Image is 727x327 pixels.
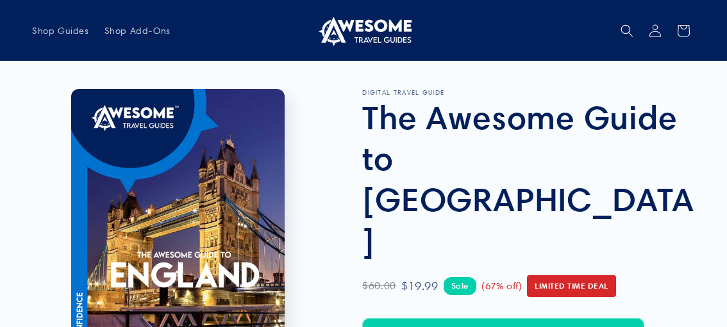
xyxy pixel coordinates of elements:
[315,15,412,46] img: Awesome Travel Guides
[104,25,171,36] span: Shop Add-Ons
[481,278,522,295] span: (67% off)
[527,275,616,297] span: Limited Time Deal
[362,89,695,97] p: DIGITAL TRAVEL GUIDE
[362,277,396,296] span: $60.00
[613,17,641,45] summary: Search
[444,277,476,294] span: Sale
[24,17,97,44] a: Shop Guides
[311,10,417,51] a: Awesome Travel Guides
[32,25,89,36] span: Shop Guides
[97,17,178,44] a: Shop Add-Ons
[401,276,439,296] span: $19.99
[362,97,695,260] h1: The Awesome Guide to [GEOGRAPHIC_DATA]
